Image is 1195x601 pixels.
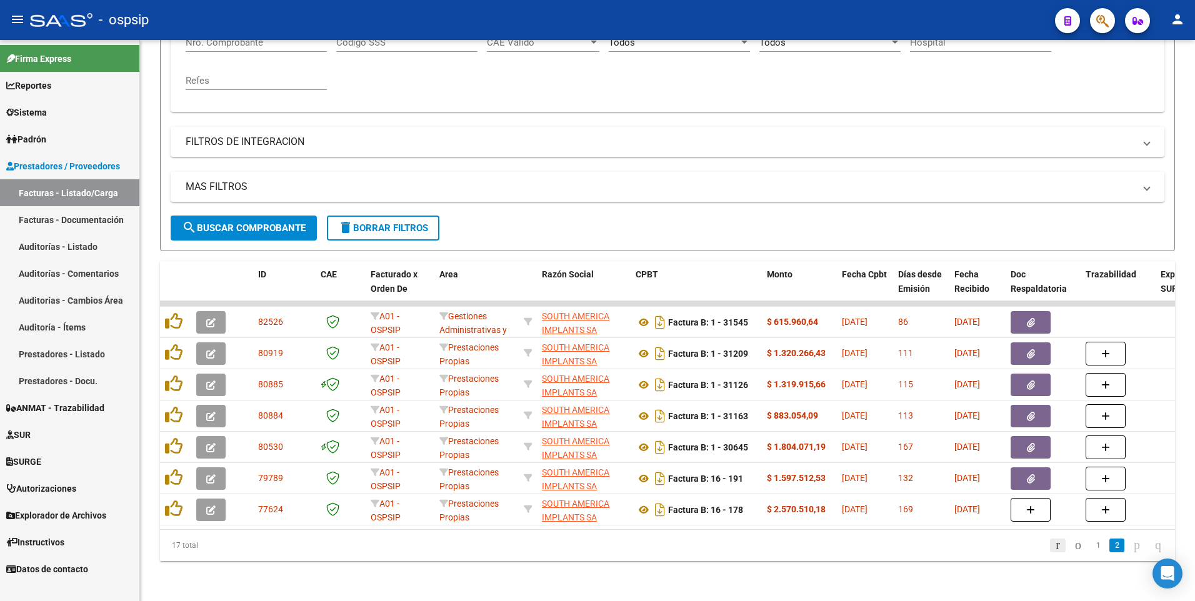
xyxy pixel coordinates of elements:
i: Descargar documento [652,406,668,426]
div: 17 total [160,530,361,561]
i: Descargar documento [652,469,668,489]
datatable-header-cell: ID [253,261,316,316]
span: A01 - OSPSIP [371,342,401,367]
span: [DATE] [954,317,980,327]
span: Prestaciones Propias [439,405,499,429]
i: Descargar documento [652,312,668,332]
div: 30711903522 [542,434,626,460]
span: SOUTH AMERICA IMPLANTS SA [542,311,609,335]
span: SOUTH AMERICA IMPLANTS SA [542,467,609,492]
strong: Factura B: 16 - 178 [668,505,743,515]
span: A01 - OSPSIP [371,499,401,523]
a: 1 [1091,539,1106,552]
span: Todos [759,37,786,48]
strong: Factura B: 1 - 31209 [668,349,748,359]
i: Descargar documento [652,500,668,520]
span: Días desde Emisión [898,269,942,294]
span: 77624 [258,504,283,514]
span: Sistema [6,106,47,119]
strong: $ 1.320.266,43 [767,348,826,358]
span: [DATE] [954,473,980,483]
span: 80919 [258,348,283,358]
span: Instructivos [6,535,64,549]
span: SURGE [6,455,41,469]
span: Firma Express [6,52,71,66]
span: [DATE] [954,348,980,358]
span: Prestaciones Propias [439,467,499,492]
div: 30711903522 [542,497,626,523]
div: 30711903522 [542,309,626,335]
span: Trazabilidad [1086,269,1136,279]
span: 86 [898,317,908,327]
span: A01 - OSPSIP [371,311,401,335]
datatable-header-cell: CPBT [631,261,762,316]
span: A01 - OSPSIP [371,374,401,398]
mat-panel-title: MAS FILTROS [186,180,1134,194]
span: Fecha Recibido [954,269,989,294]
span: [DATE] [842,317,867,327]
span: SOUTH AMERICA IMPLANTS SA [542,405,609,429]
a: go to previous page [1069,539,1087,552]
strong: $ 883.054,09 [767,410,818,420]
span: SUR [6,428,31,442]
span: [DATE] [954,410,980,420]
strong: $ 1.804.071,19 [767,442,826,452]
button: Buscar Comprobante [171,216,317,241]
a: go to next page [1128,539,1146,552]
span: Prestaciones Propias [439,499,499,523]
span: Fecha Cpbt [842,269,887,279]
span: [DATE] [842,504,867,514]
mat-icon: person [1170,12,1185,27]
span: Todos [609,37,635,48]
span: 169 [898,504,913,514]
span: 82526 [258,317,283,327]
div: 30711903522 [542,465,626,492]
span: Gestiones Administrativas y Otros [439,311,507,350]
span: Monto [767,269,792,279]
strong: Factura B: 1 - 31163 [668,411,748,421]
div: 30711903522 [542,372,626,398]
datatable-header-cell: Fecha Cpbt [837,261,893,316]
strong: Factura B: 1 - 30645 [668,442,748,452]
div: 30711903522 [542,403,626,429]
mat-icon: menu [10,12,25,27]
span: Facturado x Orden De [371,269,417,294]
span: SOUTH AMERICA IMPLANTS SA [542,342,609,367]
span: Autorizaciones [6,482,76,495]
span: [DATE] [842,442,867,452]
span: SOUTH AMERICA IMPLANTS SA [542,374,609,398]
strong: $ 1.319.915,66 [767,379,826,389]
datatable-header-cell: Doc Respaldatoria [1006,261,1081,316]
span: 79789 [258,473,283,483]
span: Prestaciones Propias [439,342,499,367]
span: Prestaciones Propias [439,436,499,460]
span: Prestadores / Proveedores [6,159,120,173]
strong: Factura B: 1 - 31126 [668,380,748,390]
a: 2 [1109,539,1124,552]
mat-icon: search [182,220,197,235]
span: - ospsip [99,6,149,34]
span: A01 - OSPSIP [371,436,401,460]
span: ANMAT - Trazabilidad [6,401,104,415]
span: [DATE] [954,442,980,452]
button: Borrar Filtros [327,216,439,241]
mat-panel-title: FILTROS DE INTEGRACION [186,135,1134,149]
strong: $ 2.570.510,18 [767,504,826,514]
li: page 1 [1089,535,1107,556]
span: 80885 [258,379,283,389]
strong: $ 615.960,64 [767,317,818,327]
mat-expansion-panel-header: MAS FILTROS [171,172,1164,202]
span: Reportes [6,79,51,92]
span: 111 [898,348,913,358]
datatable-header-cell: Trazabilidad [1081,261,1156,316]
i: Descargar documento [652,375,668,395]
span: ID [258,269,266,279]
span: A01 - OSPSIP [371,405,401,429]
span: Explorador de Archivos [6,509,106,522]
span: A01 - OSPSIP [371,467,401,492]
span: [DATE] [842,379,867,389]
strong: Factura B: 1 - 31545 [668,317,748,327]
span: Borrar Filtros [338,222,428,234]
a: go to last page [1149,539,1167,552]
div: 30711903522 [542,340,626,367]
